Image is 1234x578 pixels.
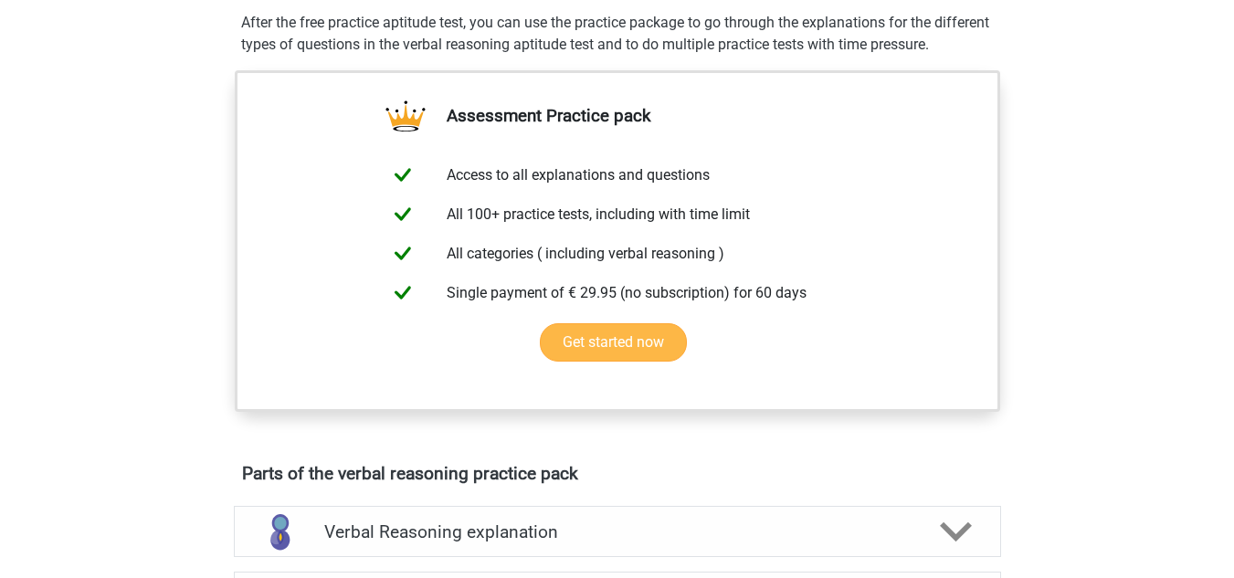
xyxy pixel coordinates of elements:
[324,521,911,542] h4: Verbal Reasoning explanation
[257,509,303,555] img: verbal reasoning explanations
[234,12,1001,56] div: After the free practice aptitude test, you can use the practice package to go through the explana...
[242,463,993,484] h4: Parts of the verbal reasoning practice pack
[227,506,1008,557] a: explanations Verbal Reasoning explanation
[540,323,687,362] a: Get started now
